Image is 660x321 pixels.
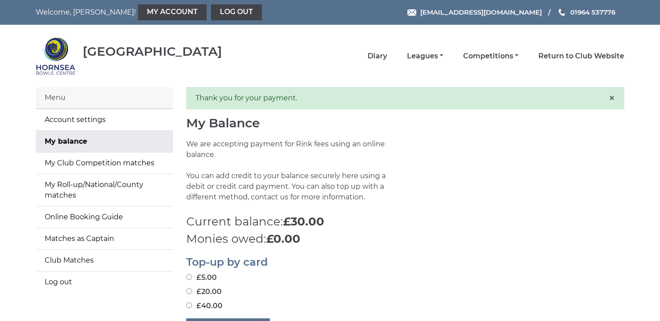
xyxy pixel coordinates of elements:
[36,271,173,293] a: Log out
[211,4,262,20] a: Log out
[36,4,273,20] nav: Welcome, [PERSON_NAME]!
[186,274,192,280] input: £5.00
[407,51,443,61] a: Leagues
[186,230,624,248] p: Monies owed:
[609,92,615,104] span: ×
[36,153,173,174] a: My Club Competition matches
[138,4,207,20] a: My Account
[538,51,624,61] a: Return to Club Website
[186,287,222,297] label: £20.00
[36,250,173,271] a: Club Matches
[186,139,399,213] p: We are accepting payment for Rink fees using an online balance. You can add credit to your balanc...
[368,51,387,61] a: Diary
[36,174,173,206] a: My Roll-up/National/County matches
[186,87,624,109] div: Thank you for your payment.
[83,45,222,58] div: [GEOGRAPHIC_DATA]
[36,206,173,228] a: Online Booking Guide
[570,8,615,16] span: 01964 537776
[407,9,416,16] img: Email
[36,36,76,76] img: Hornsea Bowls Centre
[557,7,615,17] a: Phone us 01964 537776
[463,51,518,61] a: Competitions
[186,288,192,294] input: £20.00
[186,272,217,283] label: £5.00
[36,109,173,130] a: Account settings
[407,7,542,17] a: Email [EMAIL_ADDRESS][DOMAIN_NAME]
[609,93,615,103] button: Close
[283,214,324,229] strong: £30.00
[36,228,173,249] a: Matches as Captain
[186,256,624,268] h2: Top-up by card
[266,232,300,246] strong: £0.00
[186,302,192,308] input: £40.00
[186,116,624,130] h1: My Balance
[559,9,565,16] img: Phone us
[186,213,624,230] p: Current balance:
[420,8,542,16] span: [EMAIL_ADDRESS][DOMAIN_NAME]
[186,301,223,311] label: £40.00
[36,131,173,152] a: My balance
[36,87,173,109] div: Menu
